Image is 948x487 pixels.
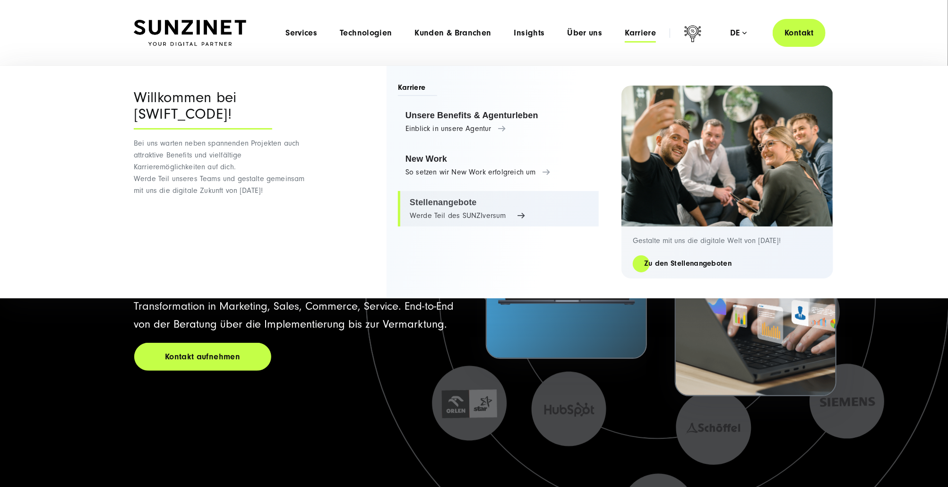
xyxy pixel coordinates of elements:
[134,343,271,371] a: Kontakt aufnehmen
[625,28,656,38] a: Karriere
[633,236,822,245] p: Gestalte mit uns die digitale Welt von [DATE]!
[134,89,272,130] div: Willkommen bei [SWIFT_CODE]!
[621,86,833,226] img: Digitalagentur und Internetagentur SUNZINET: 2 Frauen 3 Männer, die ein Selfie machen bei
[134,279,463,333] p: 25+ Jahre Erfahrung, 160 Mitarbeitende in 3 Ländern für die Digitale Transformation in Marketing,...
[398,148,599,183] a: New Work So setzen wir New Work erfolgreich um
[773,19,826,47] a: Kontakt
[633,258,743,269] a: Zu den Stellenangeboten
[568,28,603,38] a: Über uns
[285,28,317,38] a: Services
[134,138,311,197] p: Bei uns warten neben spannenden Projekten auch attraktive Benefits und vielfältige Karrieremöglic...
[415,28,491,38] a: Kunden & Branchen
[398,104,599,140] a: Unsere Benefits & Agenturleben Einblick in unsere Agentur
[730,28,747,38] div: de
[134,20,246,46] img: SUNZINET Full Service Digital Agentur
[398,191,599,227] a: Stellenangebote Werde Teil des SUNZIversum
[398,82,437,96] span: Karriere
[514,28,545,38] a: Insights
[340,28,392,38] a: Technologien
